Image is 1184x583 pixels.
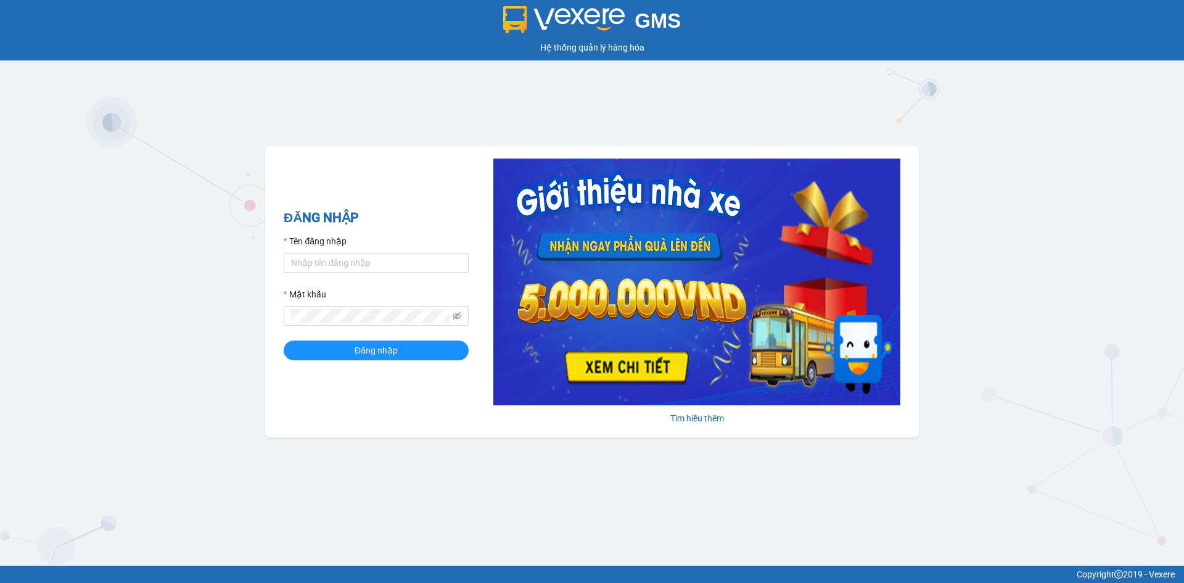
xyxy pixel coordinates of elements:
label: Mật khẩu [284,287,326,301]
div: Hệ thống quản lý hàng hóa [3,41,1181,54]
span: eye-invisible [453,312,461,320]
input: Mật khẩu [291,309,450,323]
div: Tìm hiểu thêm [493,411,900,425]
h2: ĐĂNG NHẬP [284,208,469,228]
span: Đăng nhập [355,344,398,357]
img: banner-0 [493,159,900,405]
button: Đăng nhập [284,341,469,360]
a: GMS [503,19,681,28]
div: Copyright 2019 - Vexere [9,568,1175,581]
input: Tên đăng nhập [284,253,469,273]
label: Tên đăng nhập [284,234,347,248]
span: GMS [635,9,681,32]
span: copyright [1114,570,1123,579]
img: logo 2 [503,6,625,33]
